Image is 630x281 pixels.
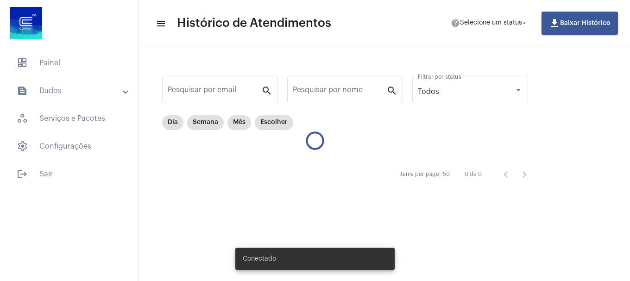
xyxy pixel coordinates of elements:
mat-icon: sidenav icon [17,169,28,180]
button: Selecione um status [445,14,534,32]
mat-panel-title: Dados [17,85,124,96]
button: Próxima página [515,165,534,184]
span: Serviços e Pacotes [9,107,129,130]
div: 0 de 0 [465,171,482,177]
button: Página anterior [497,165,515,184]
span: Histórico de Atendimentos [177,16,331,31]
mat-icon: sidenav icon [17,85,28,96]
span: Configurações [9,135,129,157]
span: Painel [9,52,129,74]
span: Selecione um status [460,20,522,26]
div: 50 [443,171,450,177]
mat-icon: search [386,85,397,96]
button: Baixar Histórico [542,12,618,35]
span: Conectado [243,254,276,263]
mat-chip: Semana [187,115,224,130]
mat-expansion-panel-header: sidenav iconDados [6,80,139,102]
span: sidenav icon [17,57,28,69]
span: sidenav icon [17,141,28,152]
mat-icon: sidenav icon [156,18,165,29]
input: Pesquisar por nome [293,87,386,96]
span: Sair [9,163,129,185]
img: d4669ae0-8c07-2337-4f67-34b0df7f5ae4.jpeg [7,5,44,42]
mat-icon: file_download [549,18,560,29]
mat-icon: search [261,85,272,96]
mat-chip: Mês [227,115,251,130]
mat-icon: arrow_drop_down [520,19,529,27]
mat-chip: Dia [162,115,183,130]
mat-chip: Escolher [255,115,293,130]
input: Pesquisar por email [168,87,261,96]
div: Items per page: [399,171,441,177]
span: Todos [418,88,439,95]
span: sidenav icon [17,113,28,124]
span: Baixar Histórico [549,20,611,26]
mat-icon: help [451,19,460,28]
